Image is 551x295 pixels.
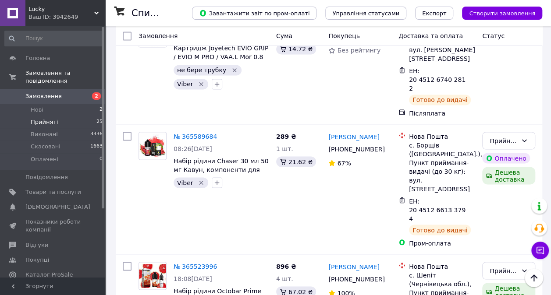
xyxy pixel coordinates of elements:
img: Фото товару [139,132,166,159]
a: № 365523996 [174,263,217,270]
span: 2 [92,92,101,100]
span: Управління статусами [332,10,399,17]
span: [DEMOGRAPHIC_DATA] [25,203,90,211]
div: Готово до видачі [409,225,471,235]
div: Вінниця, №20 (до 30 кг на одне місце ): вул. [PERSON_NAME][STREET_ADDRESS] [409,28,475,63]
div: Пром-оплата [409,239,475,247]
button: Наверх [525,269,543,287]
span: не бере трубку [177,67,226,74]
span: Замовлення [139,32,178,39]
span: Каталог ProSale [25,271,73,279]
div: Ваш ID: 3942649 [28,13,105,21]
div: [PHONE_NUMBER] [327,143,384,155]
div: Оплачено [482,153,530,163]
a: Картридж Joyetech EVIO GRIP / EVIO M PRO / VAA.L Mor 0.8 ом [174,45,268,69]
span: Повідомлення [25,173,68,181]
span: 18:08[DATE] [174,275,212,282]
div: Прийнято [490,266,517,275]
span: Доставка та оплата [398,32,463,39]
span: Без рейтингу [337,47,380,54]
span: 4 шт. [276,275,293,282]
a: [PERSON_NAME] [328,132,379,141]
span: Відгуки [25,241,48,249]
span: 3336 [90,130,103,138]
span: Створити замовлення [469,10,535,17]
button: Експорт [415,7,454,20]
div: с. Борщів ([GEOGRAPHIC_DATA].), Пункт приймання-видачі (до 30 кг): вул. [STREET_ADDRESS] [409,140,475,193]
span: ЕН: 20 4512 6613 3794 [409,197,466,222]
div: [PHONE_NUMBER] [327,273,384,285]
span: Виконані [31,130,58,138]
div: Нова Пошта [409,262,475,270]
span: Замовлення [25,92,62,100]
span: 289 ₴ [276,133,296,140]
div: Дешева доставка [482,167,535,184]
a: Створити замовлення [453,9,542,16]
span: Товари та послуги [25,188,81,196]
span: 2 [100,106,103,114]
span: Головна [25,54,50,62]
span: 1 шт. [276,145,293,152]
div: 21.62 ₴ [276,156,316,167]
svg: Видалити мітку [198,81,205,88]
div: Нова Пошта [409,132,475,140]
button: Чат з покупцем [531,242,549,259]
span: 1663 [90,143,103,151]
span: Покупець [328,32,359,39]
span: Нові [31,106,43,114]
div: Готово до видачі [409,95,471,105]
a: № 365589684 [174,133,217,140]
span: 896 ₴ [276,263,296,270]
h1: Список замовлень [132,8,220,18]
span: Viber [177,179,193,186]
button: Завантажити звіт по пром-оплаті [192,7,316,20]
svg: Видалити мітку [231,67,238,74]
span: 25 [96,118,103,126]
img: Фото товару [139,264,166,288]
span: 0 [100,155,103,163]
span: Оплачені [31,155,58,163]
span: 08:26[DATE] [174,145,212,152]
span: Експорт [422,10,447,17]
div: 14.72 ₴ [276,44,316,54]
a: Фото товару [139,262,167,290]
button: Управління статусами [325,7,406,20]
div: Післяплата [409,109,475,117]
span: Замовлення та повідомлення [25,69,105,85]
svg: Видалити мітку [198,179,205,186]
span: Viber [177,81,193,88]
span: Статус [482,32,505,39]
span: Lucky [28,5,94,13]
div: Прийнято [490,136,517,145]
span: 67% [337,159,351,166]
button: Створити замовлення [462,7,542,20]
a: Набір рідини Chaser 30 мл 50 мг Кавун, компоненти для самозамісу сольової заправки, жижі, суміші,... [174,157,269,199]
a: [PERSON_NAME] [328,262,379,271]
a: Фото товару [139,132,167,160]
input: Пошук [4,31,103,46]
span: Покупці [25,256,49,264]
span: ЕН: 20 4512 6740 2812 [409,67,466,92]
span: Показники роботи компанії [25,218,81,234]
span: Завантажити звіт по пром-оплаті [199,9,309,17]
span: Cума [276,32,292,39]
span: Прийняті [31,118,58,126]
span: Скасовані [31,143,60,151]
